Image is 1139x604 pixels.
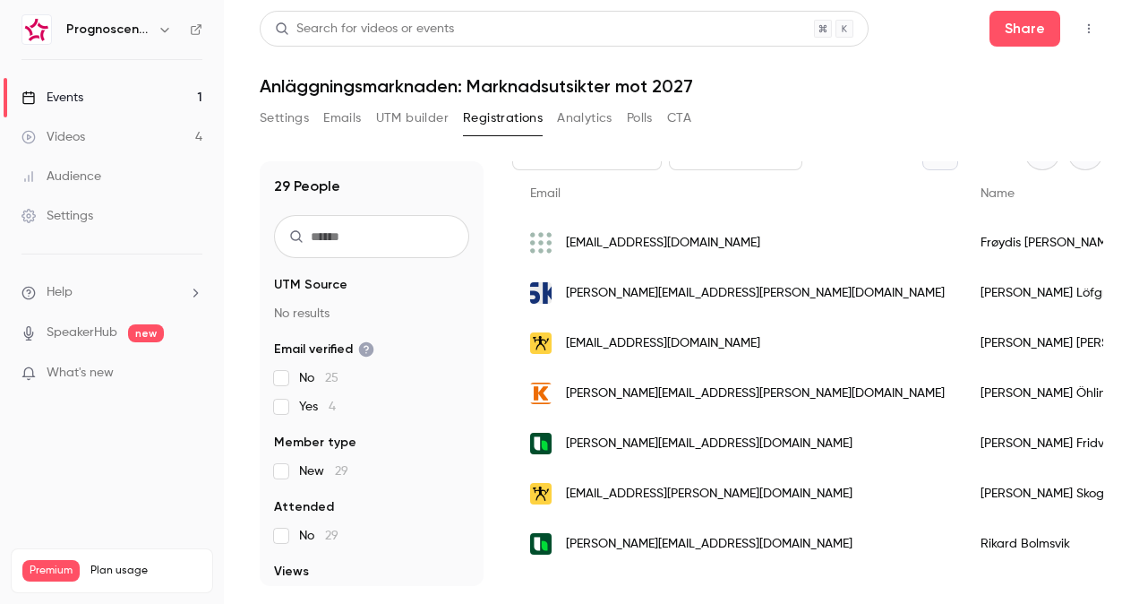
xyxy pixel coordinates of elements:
[47,324,117,342] a: SpeakerHub
[376,104,449,133] button: UTM builder
[90,564,201,578] span: Plan usage
[530,282,552,304] img: skanska.se
[566,485,852,504] span: [EMAIL_ADDRESS][PERSON_NAME][DOMAIN_NAME]
[47,283,73,302] span: Help
[274,276,347,294] span: UTM Source
[530,483,552,505] img: beijerbygg.se
[21,283,202,302] li: help-dropdown-opener
[566,234,760,253] span: [EMAIL_ADDRESS][DOMAIN_NAME]
[260,75,1103,97] h1: Anläggningsmarknaden: Marknadsutsikter mot 2027
[530,433,552,454] img: heidelbergmaterials.com
[274,434,356,452] span: Member type
[530,332,552,354] img: beijerbygg.se
[274,176,340,197] h1: 29 People
[530,187,561,200] span: Email
[989,11,1060,47] button: Share
[66,21,150,39] h6: Prognoscentret | Powered by Hubexo
[566,535,852,554] span: [PERSON_NAME][EMAIL_ADDRESS][DOMAIN_NAME]
[299,369,338,387] span: No
[299,462,348,480] span: New
[463,104,543,133] button: Registrations
[21,207,93,225] div: Settings
[128,324,164,342] span: new
[566,284,945,303] span: [PERSON_NAME][EMAIL_ADDRESS][PERSON_NAME][DOMAIN_NAME]
[325,372,338,384] span: 25
[530,533,552,555] img: heidelbergmaterials.com
[325,530,338,542] span: 29
[329,401,336,413] span: 4
[181,366,202,382] iframe: Noticeable Trigger
[981,187,1015,200] span: Name
[274,498,334,516] span: Attended
[22,560,80,582] span: Premium
[274,341,374,358] span: Email verified
[274,563,309,581] span: Views
[274,305,469,323] p: No results
[566,334,760,353] span: [EMAIL_ADDRESS][DOMAIN_NAME]
[275,20,454,39] div: Search for videos or events
[566,585,852,604] span: [PERSON_NAME][EMAIL_ADDRESS][DOMAIN_NAME]
[566,384,945,403] span: [PERSON_NAME][EMAIL_ADDRESS][PERSON_NAME][DOMAIN_NAME]
[530,232,552,254] img: brekkestrand.no
[557,104,612,133] button: Analytics
[299,398,336,416] span: Yes
[260,104,309,133] button: Settings
[47,364,114,383] span: What's new
[335,465,348,478] span: 29
[22,15,51,44] img: Prognoscentret | Powered by Hubexo
[21,168,101,186] div: Audience
[21,89,83,107] div: Events
[530,383,552,404] img: kesko.se
[566,435,852,453] span: [PERSON_NAME][EMAIL_ADDRESS][DOMAIN_NAME]
[323,104,361,133] button: Emails
[627,104,653,133] button: Polls
[21,128,85,146] div: Videos
[667,104,691,133] button: CTA
[299,527,338,545] span: No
